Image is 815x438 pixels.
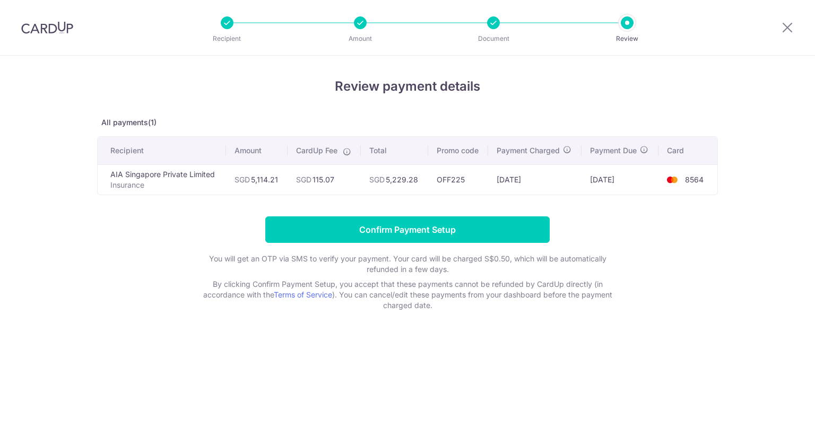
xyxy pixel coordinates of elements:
[265,216,550,243] input: Confirm Payment Setup
[21,21,73,34] img: CardUp
[110,180,218,190] p: Insurance
[488,164,582,195] td: [DATE]
[274,290,332,299] a: Terms of Service
[235,175,250,184] span: SGD
[195,253,620,275] p: You will get an OTP via SMS to verify your payment. Your card will be charged S$0.50, which will ...
[747,406,804,433] iframe: Opens a widget where you can find more information
[296,145,337,156] span: CardUp Fee
[321,33,400,44] p: Amount
[685,175,704,184] span: 8564
[454,33,533,44] p: Document
[662,173,683,186] img: <span class="translation_missing" title="translation missing: en.account_steps.new_confirm_form.b...
[361,137,428,164] th: Total
[288,164,361,195] td: 115.07
[582,164,658,195] td: [DATE]
[428,164,488,195] td: OFF225
[296,175,311,184] span: SGD
[658,137,717,164] th: Card
[188,33,266,44] p: Recipient
[98,137,226,164] th: Recipient
[195,279,620,311] p: By clicking Confirm Payment Setup, you accept that these payments cannot be refunded by CardUp di...
[98,164,226,195] td: AIA Singapore Private Limited
[588,33,666,44] p: Review
[361,164,428,195] td: 5,229.28
[497,145,560,156] span: Payment Charged
[226,164,288,195] td: 5,114.21
[369,175,385,184] span: SGD
[226,137,288,164] th: Amount
[590,145,637,156] span: Payment Due
[97,77,718,96] h4: Review payment details
[428,137,488,164] th: Promo code
[97,117,718,128] p: All payments(1)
